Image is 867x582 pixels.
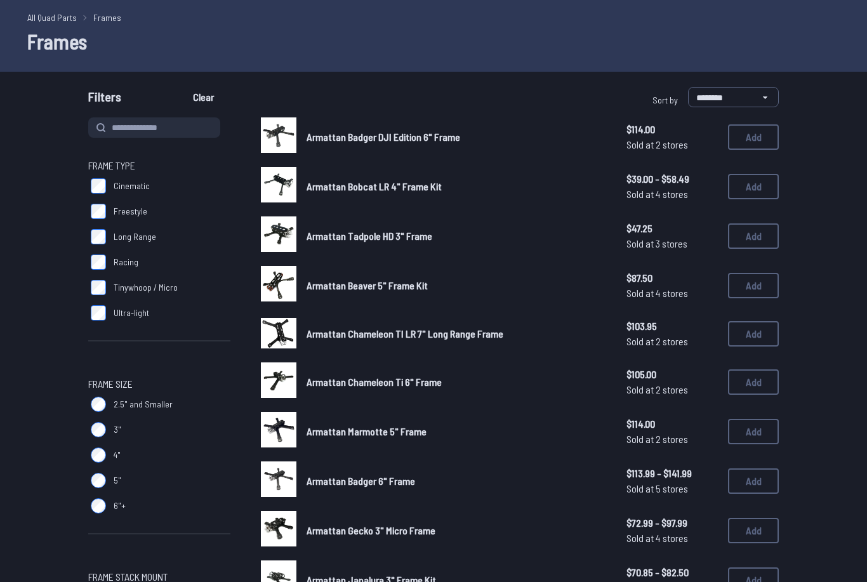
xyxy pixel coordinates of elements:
button: Add [728,124,779,150]
span: Racing [114,256,138,268]
input: Cinematic [91,178,106,194]
a: image [261,167,296,206]
button: Add [728,369,779,395]
button: Add [728,174,779,199]
a: image [261,362,296,402]
span: $47.25 [626,221,718,236]
select: Sort by [688,87,779,107]
img: image [261,461,296,497]
span: Sold at 2 stores [626,432,718,447]
span: Sold at 4 stores [626,286,718,301]
input: 5" [91,473,106,488]
span: Sold at 5 stores [626,481,718,496]
span: Sold at 2 stores [626,382,718,397]
a: image [261,511,296,550]
span: Armattan Bobcat LR 4" Frame Kit [307,180,442,192]
span: 5" [114,474,121,487]
span: 2.5" and Smaller [114,398,173,411]
span: $114.00 [626,416,718,432]
img: image [261,167,296,202]
span: Long Range [114,230,156,243]
a: image [261,266,296,305]
h1: Frames [27,26,840,56]
img: image [261,318,296,348]
button: Add [728,223,779,249]
span: Armattan Chameleon TI LR 7" Long Range Frame [307,327,503,340]
span: Armattan Gecko 3" Micro Frame [307,524,435,536]
span: $72.99 - $97.99 [626,515,718,531]
button: Add [728,468,779,494]
span: Sold at 3 stores [626,236,718,251]
input: Freestyle [91,204,106,219]
a: All Quad Parts [27,11,77,24]
span: Frame Type [88,158,135,173]
input: 3" [91,422,106,437]
button: Add [728,518,779,543]
span: Cinematic [114,180,150,192]
span: Freestyle [114,205,147,218]
span: Sold at 2 stores [626,334,718,349]
a: Armattan Bobcat LR 4" Frame Kit [307,179,606,194]
span: $70.85 - $82.50 [626,565,718,580]
span: Armattan Badger 6" Frame [307,475,415,487]
input: Racing [91,255,106,270]
a: Frames [93,11,121,24]
a: Armattan Chameleon TI LR 7" Long Range Frame [307,326,606,341]
img: image [261,412,296,447]
button: Add [728,273,779,298]
span: 6"+ [114,499,126,512]
input: Tinywhoop / Micro [91,280,106,295]
span: Sold at 4 stores [626,531,718,546]
span: 3" [114,423,121,436]
a: Armattan Gecko 3" Micro Frame [307,523,606,538]
span: Filters [88,87,121,112]
span: $114.00 [626,122,718,137]
img: image [261,266,296,301]
a: Armattan Marmotte 5" Frame [307,424,606,439]
a: Armattan Badger 6" Frame [307,473,606,489]
a: image [261,117,296,157]
span: $39.00 - $58.49 [626,171,718,187]
a: Armattan Chameleon Ti 6" Frame [307,374,606,390]
input: Ultra-light [91,305,106,321]
span: $103.95 [626,319,718,334]
input: 6"+ [91,498,106,513]
a: image [261,461,296,501]
span: $113.99 - $141.99 [626,466,718,481]
input: 4" [91,447,106,463]
span: Armattan Beaver 5" Frame Kit [307,279,428,291]
a: Armattan Badger DJI Edition 6" Frame [307,129,606,145]
img: image [261,216,296,252]
span: $87.50 [626,270,718,286]
span: 4" [114,449,121,461]
span: Ultra-light [114,307,149,319]
span: Frame Size [88,376,133,392]
span: Armattan Badger DJI Edition 6" Frame [307,131,460,143]
a: image [261,216,296,256]
img: image [261,117,296,153]
button: Clear [182,87,225,107]
span: Armattan Chameleon Ti 6" Frame [307,376,442,388]
button: Add [728,321,779,347]
span: Sold at 2 stores [626,137,718,152]
button: Add [728,419,779,444]
a: Armattan Beaver 5" Frame Kit [307,278,606,293]
input: Long Range [91,229,106,244]
span: Sold at 4 stores [626,187,718,202]
span: Tinywhoop / Micro [114,281,178,294]
span: Armattan Tadpole HD 3" Frame [307,230,432,242]
a: image [261,412,296,451]
span: Sort by [652,95,678,105]
span: Armattan Marmotte 5" Frame [307,425,427,437]
input: 2.5" and Smaller [91,397,106,412]
img: image [261,362,296,398]
a: Armattan Tadpole HD 3" Frame [307,228,606,244]
span: $105.00 [626,367,718,382]
a: image [261,315,296,352]
img: image [261,511,296,546]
